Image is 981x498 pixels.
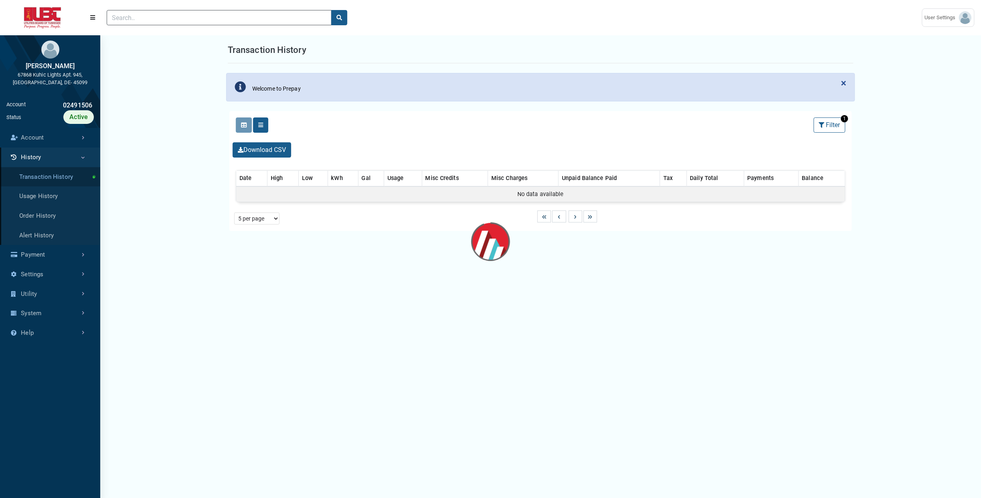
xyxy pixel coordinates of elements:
span: 1 [841,115,848,122]
th: Tax [660,171,687,186]
button: Menu [85,10,100,25]
th: Gal [358,171,384,186]
div: Account [6,101,26,110]
button: Close [833,73,855,93]
th: High [267,171,298,186]
div: [PERSON_NAME] [6,61,94,71]
div: 02491506 [26,101,94,110]
th: Unpaid Balance Paid [559,171,660,186]
a: User Settings [922,8,975,27]
th: kWh [328,171,358,186]
img: ALTSK Logo [6,7,79,28]
th: Date [236,171,268,186]
div: Welcome to Prepay [252,85,301,93]
div: Active [63,110,94,124]
input: Search [107,10,332,25]
span: × [841,77,847,89]
button: Previous Page [552,211,566,223]
div: 67868 Kuhic Lights Apt. 945, [GEOGRAPHIC_DATA], DE- 45099 [6,71,94,86]
select: Pagination dropdown [234,213,280,225]
th: Misc Credits [422,171,488,186]
th: Low [298,171,328,186]
span: User Settings [925,14,959,22]
button: search [331,10,347,25]
div: Status [6,113,22,121]
th: Usage [384,171,422,186]
th: Balance [799,171,845,186]
button: Download CSV [233,142,291,158]
th: Misc Charges [488,171,559,186]
button: Filter [814,117,845,133]
th: Payments [744,171,799,186]
th: Daily Total [687,171,744,186]
img: loader [426,185,555,313]
button: Last Page [584,211,597,223]
h1: Transaction History [228,43,306,57]
td: No data available [236,186,845,202]
button: Next Page [569,211,582,223]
